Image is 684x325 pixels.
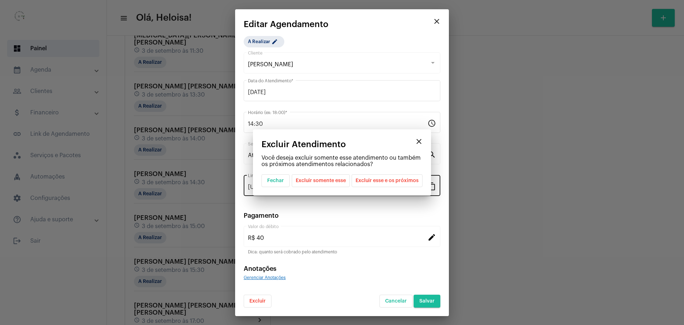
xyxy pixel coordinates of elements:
[244,295,271,308] button: Excluir
[352,174,423,187] button: Excluir esse e os próximos
[244,36,284,47] mat-chip: A Realizar
[432,17,441,26] mat-icon: close
[248,62,293,67] span: [PERSON_NAME]
[356,175,419,187] span: Excluir esse e os próximos
[379,295,413,308] button: Cancelar
[427,182,436,190] mat-icon: content_copy
[427,150,436,159] mat-icon: search
[248,121,427,127] input: Horário
[292,174,350,187] button: Excluir somente esse
[244,20,328,29] span: Editar Agendamento
[244,275,286,280] span: Gerenciar Anotações
[248,235,427,241] input: Valor
[244,212,279,219] span: Pagamento
[248,152,427,159] input: Pesquisar serviço
[414,295,440,308] button: Salvar
[385,299,407,304] span: Cancelar
[415,137,423,146] mat-icon: close
[427,233,436,241] mat-icon: edit
[244,265,276,272] span: Anotações
[261,140,346,149] span: Excluir Atendimento
[248,184,427,190] input: Link
[261,155,423,167] p: Você deseja excluir somente esse atendimento ou também os próximos atendimentos relacionados?
[271,38,280,47] mat-icon: edit
[419,299,435,304] span: Salvar
[261,174,290,187] button: Fechar
[427,119,436,127] mat-icon: schedule
[248,250,337,255] mat-hint: Dica: quanto será cobrado pelo atendimento
[296,175,346,187] span: Excluir somente esse
[267,178,284,183] span: Fechar
[249,299,266,304] span: Excluir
